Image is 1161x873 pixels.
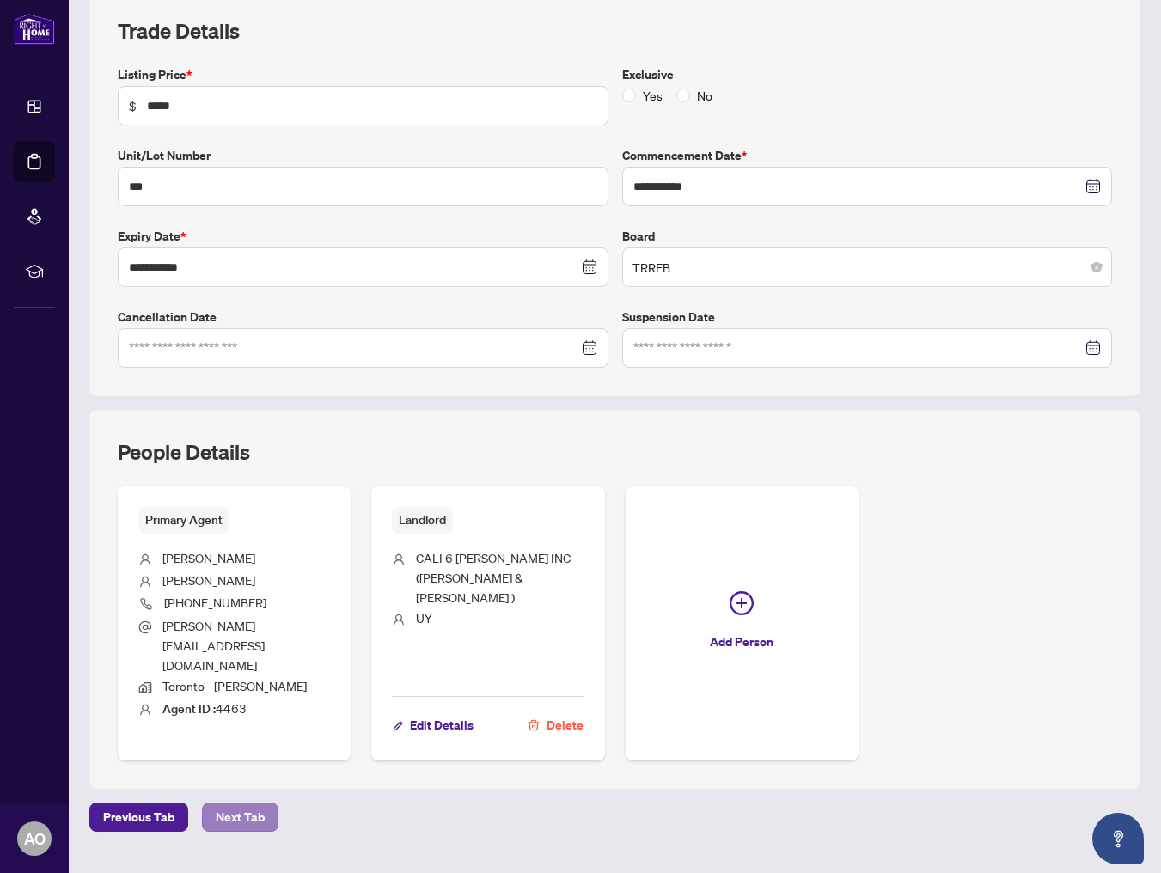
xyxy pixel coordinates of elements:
[162,700,247,716] span: 4463
[690,86,719,105] span: No
[547,711,584,739] span: Delete
[622,146,1113,165] label: Commencement Date
[392,711,474,740] button: Edit Details
[622,308,1113,327] label: Suspension Date
[632,251,1103,284] span: TRREB
[527,711,584,740] button: Delete
[162,618,265,674] span: [PERSON_NAME][EMAIL_ADDRESS][DOMAIN_NAME]
[138,507,229,534] span: Primary Agent
[118,17,1112,45] h2: Trade Details
[622,65,1113,84] label: Exclusive
[118,438,250,466] h2: People Details
[202,803,278,832] button: Next Tab
[118,308,608,327] label: Cancellation Date
[24,827,46,851] span: AO
[1092,813,1144,864] button: Open asap
[118,65,608,84] label: Listing Price
[636,86,669,105] span: Yes
[416,610,432,626] span: UY
[416,550,571,606] span: CALI 6 [PERSON_NAME] INC ([PERSON_NAME] & [PERSON_NAME] )
[626,486,859,760] button: Add Person
[1091,262,1102,272] span: close-circle
[392,507,453,534] span: Landlord
[118,146,608,165] label: Unit/Lot Number
[710,628,773,656] span: Add Person
[162,572,255,588] span: [PERSON_NAME]
[216,803,265,831] span: Next Tab
[162,701,216,717] b: Agent ID :
[162,678,307,693] span: Toronto - [PERSON_NAME]
[162,550,255,565] span: [PERSON_NAME]
[410,711,474,739] span: Edit Details
[118,227,608,246] label: Expiry Date
[14,13,55,45] img: logo
[103,803,174,831] span: Previous Tab
[164,595,266,610] span: [PHONE_NUMBER]
[622,227,1113,246] label: Board
[129,96,137,115] span: $
[730,591,754,615] span: plus-circle
[89,803,188,832] button: Previous Tab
